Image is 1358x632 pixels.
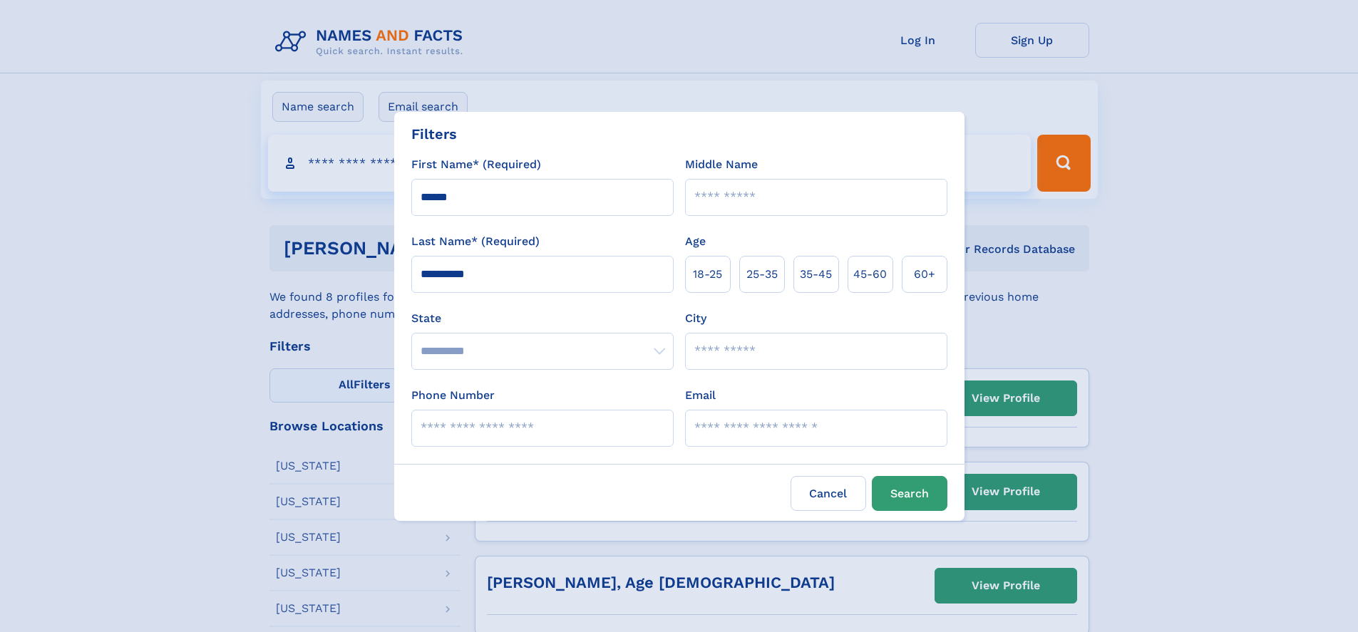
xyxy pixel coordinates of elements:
span: 35‑45 [800,266,832,283]
label: First Name* (Required) [411,156,541,173]
span: 60+ [914,266,935,283]
span: 25‑35 [746,266,778,283]
label: Middle Name [685,156,758,173]
label: Age [685,233,706,250]
button: Search [872,476,947,511]
span: 45‑60 [853,266,887,283]
div: Filters [411,123,457,145]
label: Last Name* (Required) [411,233,540,250]
label: Email [685,387,716,404]
label: City [685,310,706,327]
label: Phone Number [411,387,495,404]
span: 18‑25 [693,266,722,283]
label: State [411,310,674,327]
label: Cancel [791,476,866,511]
